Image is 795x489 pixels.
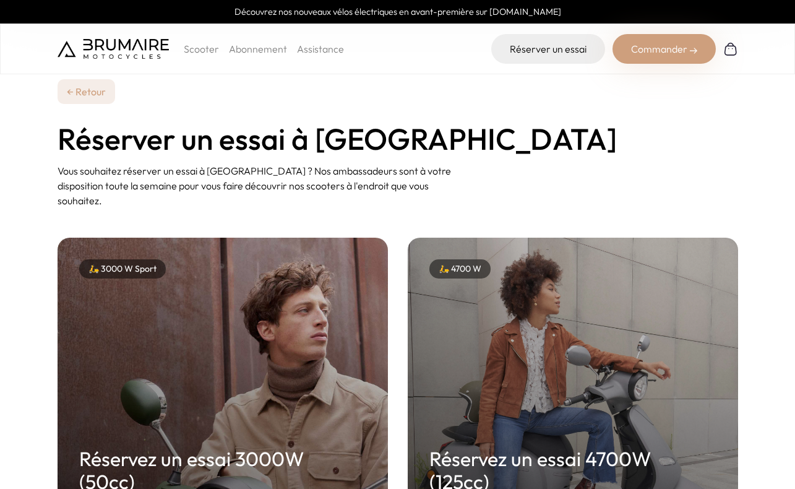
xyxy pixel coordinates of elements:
h1: Réserver un essai à [GEOGRAPHIC_DATA] [58,124,738,154]
a: Réserver un essai [491,34,605,64]
img: Brumaire Motocycles [58,39,169,59]
p: Scooter [184,41,219,56]
a: Assistance [297,43,344,55]
div: 🛵 4700 W [429,259,491,279]
a: ← Retour [58,79,115,104]
div: 🛵 3000 W Sport [79,259,166,279]
div: Commander [612,34,716,64]
a: Abonnement [229,43,287,55]
img: Panier [723,41,738,56]
img: right-arrow-2.png [690,47,697,54]
p: Vous souhaitez réserver un essai à [GEOGRAPHIC_DATA] ? Nos ambassadeurs sont à votre disposition ... [58,163,473,208]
